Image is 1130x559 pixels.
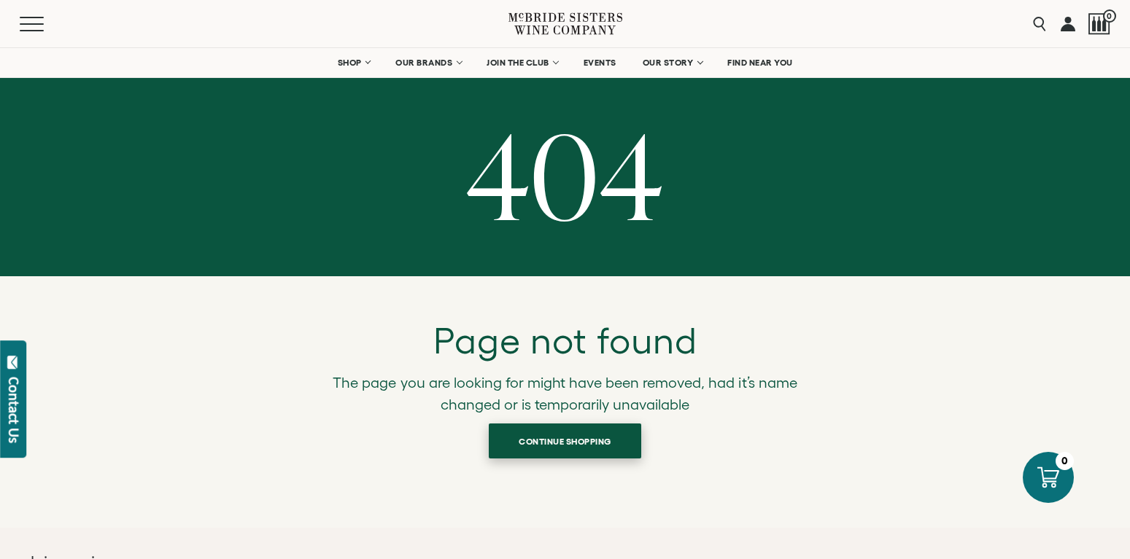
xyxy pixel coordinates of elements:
div: 0 [1056,452,1074,470]
a: FIND NEAR YOU [718,48,802,77]
h1: 404 [11,116,1119,232]
a: EVENTS [574,48,626,77]
button: Mobile Menu Trigger [20,17,72,31]
span: 0 [1103,9,1116,23]
span: SHOP [337,58,362,68]
span: FIND NEAR YOU [727,58,793,68]
a: Continue shopping [489,423,641,458]
span: JOIN THE CLUB [487,58,549,68]
div: Contact Us [7,377,21,443]
span: Continue shopping [493,427,637,456]
span: OUR STORY [643,58,694,68]
p: The page you are looking for might have been removed, had it’s name changed or is temporarily una... [314,372,817,415]
span: OUR BRANDS [395,58,452,68]
a: OUR STORY [633,48,711,77]
a: OUR BRANDS [386,48,470,77]
h2: Page not found [314,320,817,361]
span: EVENTS [584,58,616,68]
a: SHOP [328,48,379,77]
a: JOIN THE CLUB [477,48,567,77]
